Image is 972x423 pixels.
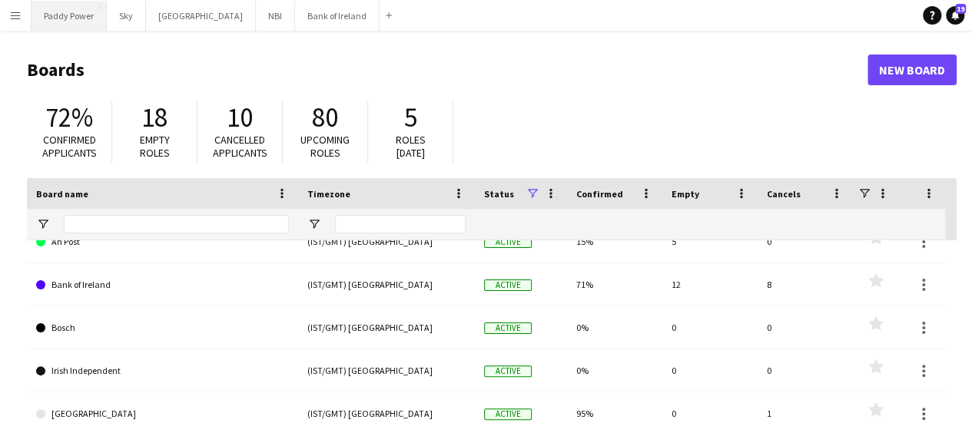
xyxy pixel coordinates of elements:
button: [GEOGRAPHIC_DATA] [146,1,256,31]
a: Bank of Ireland [36,263,289,306]
div: 0 [758,220,853,263]
span: 5 [404,101,417,134]
span: 18 [141,101,168,134]
input: Board name Filter Input [64,215,289,233]
a: An Post [36,220,289,263]
button: Open Filter Menu [307,217,321,231]
span: Active [484,408,532,420]
span: Confirmed applicants [42,133,97,160]
span: Timezone [307,188,350,200]
div: 0 [758,349,853,392]
span: Active [484,279,532,291]
span: 80 [312,101,338,134]
span: Board name [36,188,88,200]
button: Bank of Ireland [295,1,380,31]
span: Active [484,322,532,334]
div: 0 [758,306,853,349]
span: Upcoming roles [300,133,350,160]
span: Active [484,365,532,377]
a: 19 [946,6,964,25]
div: (IST/GMT) [GEOGRAPHIC_DATA] [298,306,475,349]
span: Active [484,236,532,248]
button: Sky [107,1,146,31]
div: 0% [567,349,662,392]
span: Empty roles [140,133,170,160]
div: (IST/GMT) [GEOGRAPHIC_DATA] [298,220,475,263]
a: Irish Independent [36,349,289,392]
span: Confirmed [576,188,623,200]
span: Cancels [767,188,801,200]
div: 0 [662,306,758,349]
button: NBI [256,1,295,31]
div: 15% [567,220,662,263]
span: 10 [227,101,253,134]
div: 0 [662,349,758,392]
div: 71% [567,263,662,306]
span: Cancelled applicants [213,133,267,160]
div: 0% [567,306,662,349]
input: Timezone Filter Input [335,215,466,233]
span: 72% [45,101,93,134]
div: 5 [662,220,758,263]
span: Roles [DATE] [396,133,426,160]
button: Open Filter Menu [36,217,50,231]
a: Bosch [36,306,289,349]
span: 19 [955,4,966,14]
span: Empty [672,188,699,200]
div: (IST/GMT) [GEOGRAPHIC_DATA] [298,349,475,392]
button: Paddy Power [32,1,107,31]
a: New Board [868,55,957,85]
span: Status [484,188,514,200]
div: (IST/GMT) [GEOGRAPHIC_DATA] [298,263,475,306]
div: 8 [758,263,853,306]
div: 12 [662,263,758,306]
h1: Boards [27,58,868,81]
